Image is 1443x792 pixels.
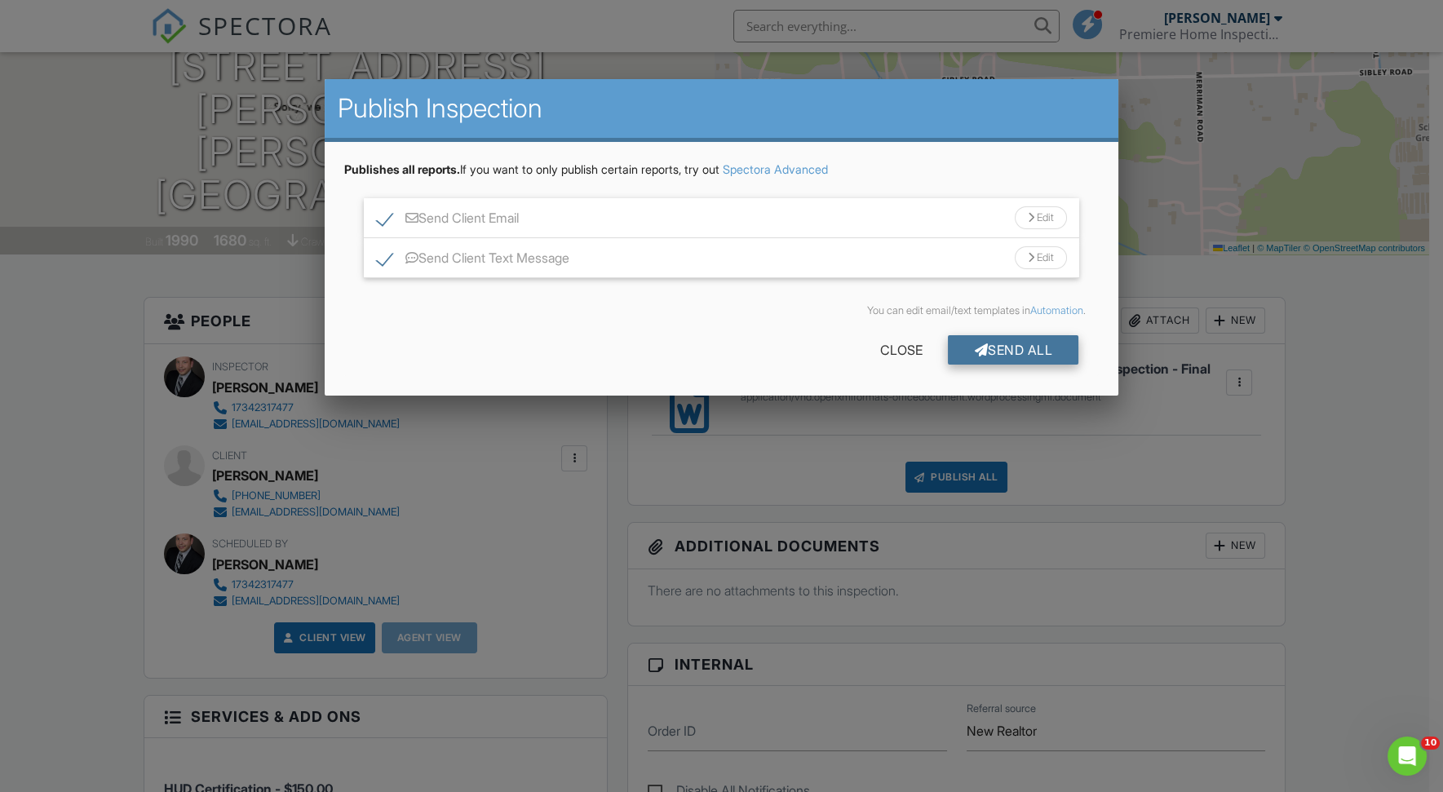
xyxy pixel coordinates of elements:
[948,335,1078,365] div: Send All
[853,335,948,365] div: Close
[1421,737,1440,750] span: 10
[344,162,719,176] span: If you want to only publish certain reports, try out
[357,304,1086,317] div: You can edit email/text templates in .
[1015,206,1067,229] div: Edit
[1030,304,1083,316] a: Automation
[1388,737,1427,776] iframe: Intercom live chat
[377,250,569,271] label: Send Client Text Message
[723,162,828,176] a: Spectora Advanced
[377,210,519,231] label: Send Client Email
[1015,246,1067,269] div: Edit
[344,162,460,176] strong: Publishes all reports.
[338,92,1105,125] h2: Publish Inspection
